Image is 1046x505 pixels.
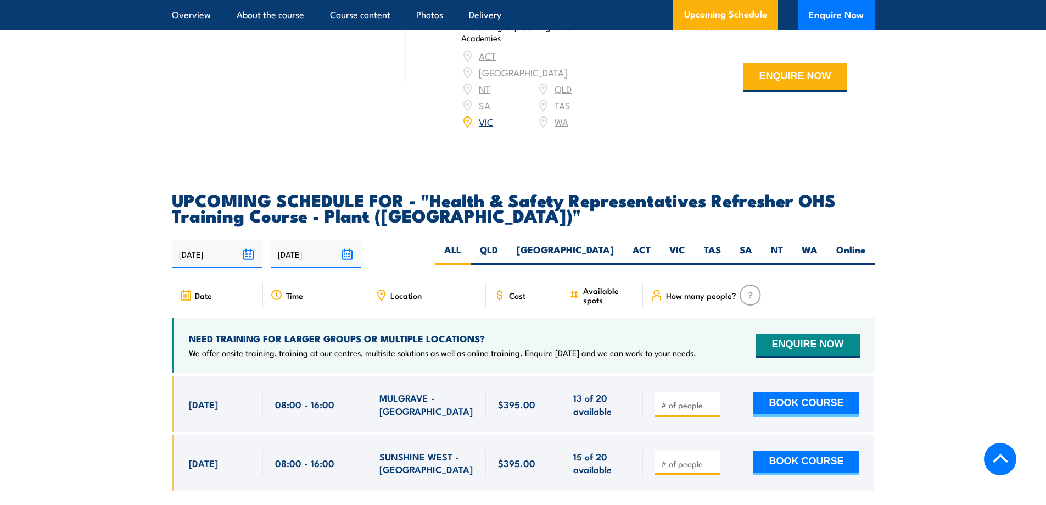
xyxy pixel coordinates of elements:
input: # of people [661,399,716,410]
span: SUNSHINE WEST - [GEOGRAPHIC_DATA] [379,450,474,476]
button: ENQUIRE NOW [743,63,847,92]
input: # of people [661,458,716,469]
p: We offer onsite training, training at our centres, multisite solutions as well as online training... [189,347,696,358]
input: To date [271,240,361,268]
span: Available spots [583,286,635,304]
label: TAS [695,243,730,265]
button: BOOK COURSE [753,392,859,417]
input: From date [172,240,262,268]
span: 08:00 - 16:00 [275,457,334,469]
label: QLD [471,243,507,265]
h2: UPCOMING SCHEDULE FOR - "Health & Safety Representatives Refresher OHS Training Course - Plant ([... [172,192,875,223]
label: VIC [660,243,695,265]
label: [GEOGRAPHIC_DATA] [507,243,623,265]
label: ALL [435,243,471,265]
button: BOOK COURSE [753,451,859,475]
label: NT [762,243,792,265]
span: Location [390,291,422,300]
span: Time [286,291,303,300]
span: [DATE] [189,457,218,469]
span: 13 of 20 available [573,391,631,417]
a: VIC [479,115,493,128]
span: 08:00 - 16:00 [275,398,334,410]
span: Date [195,291,212,300]
label: SA [730,243,762,265]
label: ACT [623,243,660,265]
button: ENQUIRE NOW [756,334,859,358]
h4: NEED TRAINING FOR LARGER GROUPS OR MULTIPLE LOCATIONS? [189,332,696,345]
span: [DATE] [189,398,218,410]
span: How many people? [666,291,736,300]
span: $395.00 [498,457,535,469]
span: Cost [509,291,525,300]
span: 15 of 20 available [573,450,631,476]
label: Online [827,243,875,265]
label: WA [792,243,827,265]
span: $395.00 [498,398,535,410]
span: MULGRAVE - [GEOGRAPHIC_DATA] [379,391,474,417]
